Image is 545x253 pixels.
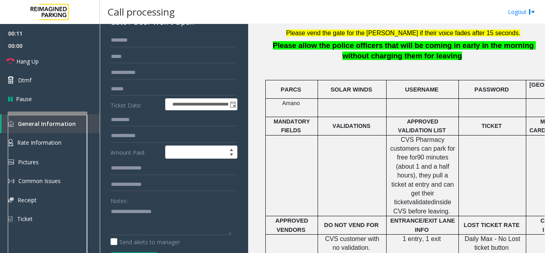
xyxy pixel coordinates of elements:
[273,41,536,60] span: Please allow the police officers that will be coming in early in the morning without charging the...
[482,123,502,129] span: TICKET
[403,235,441,242] span: 1 entry, 1 exit
[111,194,128,205] label: Notes:
[391,172,456,205] span: , they pull a ticket at entry and can get their ticket
[109,98,163,110] label: Ticket Date:
[274,118,312,133] span: MANDATORY FIELDS
[286,30,520,36] font: Please vend the gate for the [PERSON_NAME] if their voice fades after 15 seconds.
[228,99,237,110] span: Toggle popup
[474,86,509,93] span: PASSWORD
[18,76,32,84] span: Dtmf
[281,86,301,93] span: PARCS
[390,217,456,233] span: ENTRANCE/EXIT LANE INFO
[332,123,370,129] span: VALIDATIONS
[324,222,379,228] span: DO NOT VEND FOR
[111,238,180,246] label: Send alerts to manager
[409,199,434,205] span: validated
[390,136,457,161] span: CVS Pharmacy customers can park for free for
[508,8,535,16] a: Logout
[104,2,179,22] h3: Call processing
[398,118,446,133] span: APPROVED VALIDATION LIST
[109,145,163,159] label: Amount Paid:
[16,57,39,66] span: Hang Up
[226,152,237,159] span: Decrease value
[464,222,519,228] span: LOST TICKET RATE
[396,154,451,179] span: 90 minutes (about 1 and a half hours)
[16,95,32,103] span: Pause
[2,114,100,133] a: General Information
[226,146,237,152] span: Increase value
[405,86,438,93] span: USERNAME
[331,86,372,93] span: SOLAR WINDS
[529,8,535,16] img: logout
[282,100,300,106] span: Amano
[275,217,310,233] span: APPROVED VENDORS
